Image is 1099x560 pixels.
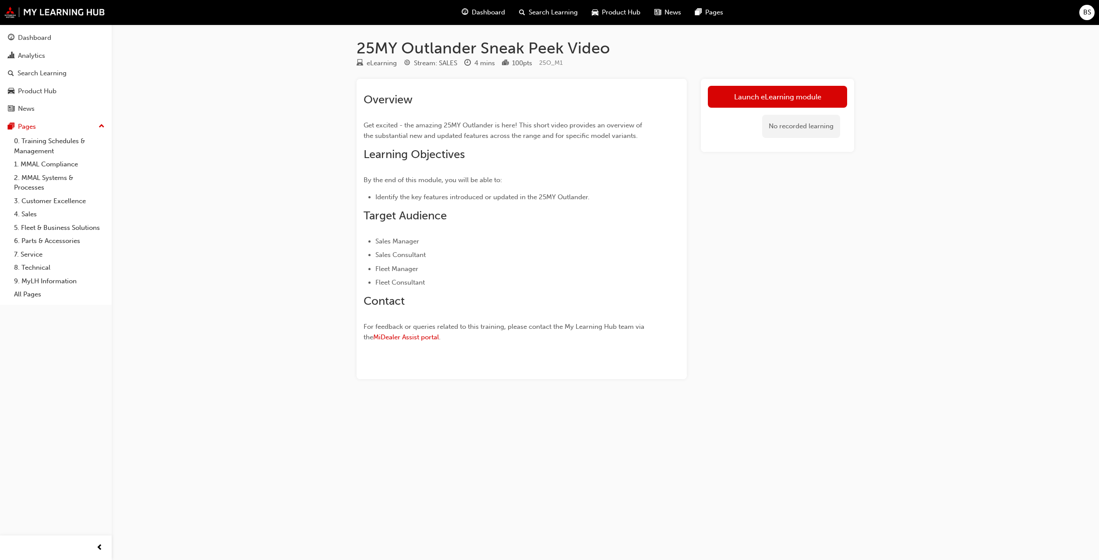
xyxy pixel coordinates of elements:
[11,194,108,208] a: 3. Customer Excellence
[705,7,723,18] span: Pages
[474,58,495,68] div: 4 mins
[99,121,105,132] span: up-icon
[373,333,439,341] a: MiDealer Assist portal
[11,261,108,275] a: 8. Technical
[585,4,647,21] a: car-iconProduct Hub
[654,7,661,18] span: news-icon
[18,104,35,114] div: News
[512,58,532,68] div: 100 pts
[11,171,108,194] a: 2. MMAL Systems & Processes
[375,251,426,259] span: Sales Consultant
[4,48,108,64] a: Analytics
[762,115,840,138] div: No recorded learning
[357,58,397,69] div: Type
[364,93,413,106] span: Overview
[708,86,847,108] a: Launch eLearning module
[11,234,108,248] a: 6. Parts & Accessories
[11,134,108,158] a: 0. Training Schedules & Management
[11,275,108,288] a: 9. MyLH Information
[8,70,14,77] span: search-icon
[4,119,108,135] button: Pages
[367,58,397,68] div: eLearning
[695,7,702,18] span: pages-icon
[8,105,14,113] span: news-icon
[455,4,512,21] a: guage-iconDashboard
[18,86,57,96] div: Product Hub
[11,221,108,235] a: 5. Fleet & Business Solutions
[18,51,45,61] div: Analytics
[4,7,105,18] img: mmal
[364,294,405,308] span: Contact
[375,265,418,273] span: Fleet Manager
[375,193,590,201] span: Identify the key features introduced or updated in the 25MY Outlander.
[404,58,457,69] div: Stream
[375,278,425,286] span: Fleet Consultant
[11,208,108,221] a: 4. Sales
[512,4,585,21] a: search-iconSearch Learning
[519,7,525,18] span: search-icon
[364,148,465,161] span: Learning Objectives
[502,58,532,69] div: Points
[602,7,640,18] span: Product Hub
[1079,5,1095,20] button: BS
[8,88,14,95] span: car-icon
[11,158,108,171] a: 1. MMAL Compliance
[439,333,441,341] span: .
[4,101,108,117] a: News
[18,122,36,132] div: Pages
[8,34,14,42] span: guage-icon
[364,176,502,184] span: By the end of this module, you will be able to:
[404,60,410,67] span: target-icon
[11,248,108,261] a: 7. Service
[357,39,854,58] h1: 25MY Outlander Sneak Peek Video
[529,7,578,18] span: Search Learning
[464,58,495,69] div: Duration
[8,52,14,60] span: chart-icon
[4,30,108,46] a: Dashboard
[414,58,457,68] div: Stream: SALES
[4,83,108,99] a: Product Hub
[472,7,505,18] span: Dashboard
[11,288,108,301] a: All Pages
[592,7,598,18] span: car-icon
[539,59,563,67] span: Learning resource code
[4,65,108,81] a: Search Learning
[464,60,471,67] span: clock-icon
[8,123,14,131] span: pages-icon
[462,7,468,18] span: guage-icon
[364,323,646,341] span: For feedback or queries related to this training, please contact the My Learning Hub team via the
[664,7,681,18] span: News
[4,28,108,119] button: DashboardAnalyticsSearch LearningProduct HubNews
[1083,7,1091,18] span: BS
[364,209,447,222] span: Target Audience
[96,542,103,553] span: prev-icon
[647,4,688,21] a: news-iconNews
[375,237,419,245] span: Sales Manager
[18,68,67,78] div: Search Learning
[502,60,509,67] span: podium-icon
[688,4,730,21] a: pages-iconPages
[364,121,644,140] span: Get excited - the amazing 25MY Outlander is here! This short video provides an overview of the su...
[357,60,363,67] span: learningResourceType_ELEARNING-icon
[18,33,51,43] div: Dashboard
